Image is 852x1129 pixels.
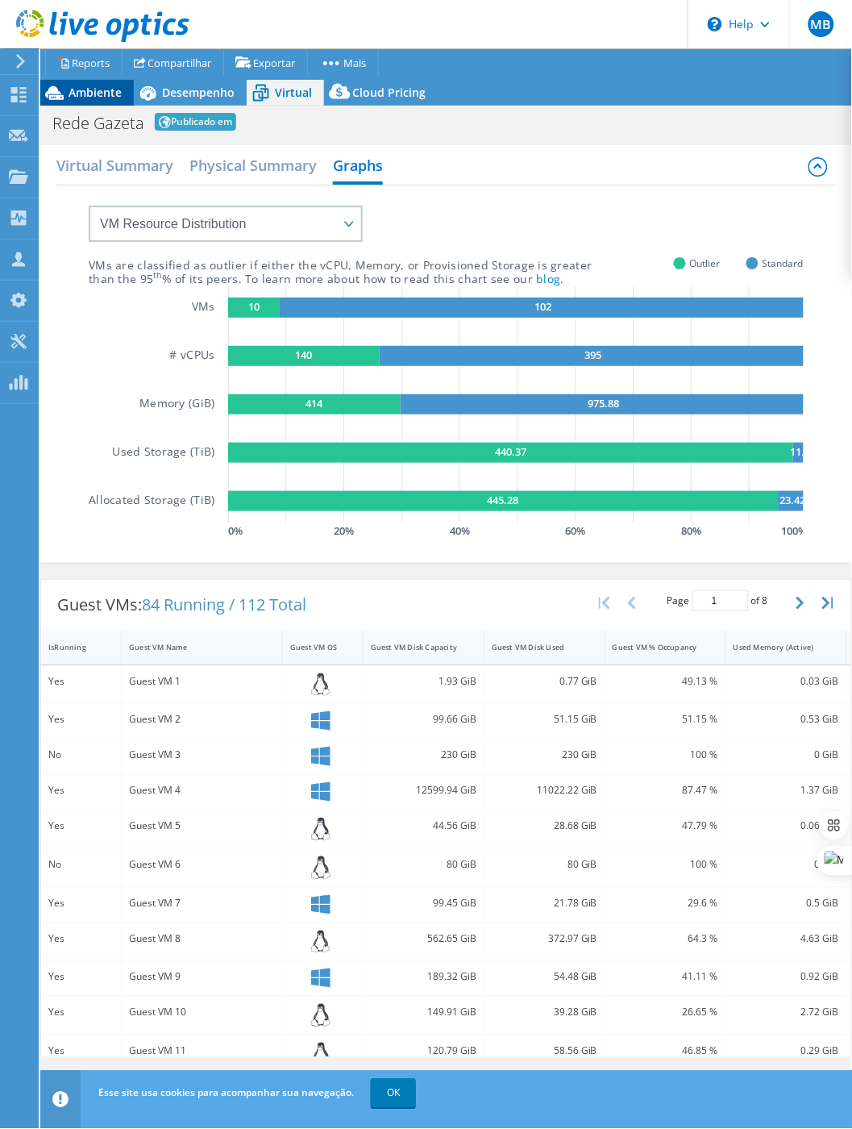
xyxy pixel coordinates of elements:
div: No [48,747,114,764]
div: 0 GiB [734,856,839,874]
a: Compartilhar [122,50,224,75]
h5: Allocated Storage (TiB) [89,491,214,511]
h2: Virtual Summary [56,149,173,181]
div: 100 % [613,747,718,764]
a: Reports [45,50,123,75]
div: 49.13 % [613,673,718,691]
h5: # vCPUs [170,346,215,366]
div: Guest VM 3 [129,747,275,764]
div: 99.45 GiB [371,895,476,913]
div: IsRunning [48,642,94,652]
span: 8 [763,594,768,607]
div: Used Memory (Active) [734,642,820,652]
div: 372.97 GiB [492,931,597,948]
div: Guest VM 11 [129,1043,275,1060]
div: No [48,856,114,874]
div: Yes [48,1004,114,1022]
div: Yes [48,931,114,948]
div: 80 GiB [492,856,597,874]
div: 39.28 GiB [492,1004,597,1022]
div: Yes [48,782,114,800]
div: 0.53 GiB [734,711,839,729]
span: Esse site usa cookies para acompanhar sua navegação. [98,1086,354,1100]
svg: \n [708,17,722,31]
div: Guest VM 8 [129,931,275,948]
a: OK [371,1079,416,1108]
div: Yes [48,1043,114,1060]
span: Cloud Pricing [352,85,426,100]
div: 58.56 GiB [492,1043,597,1060]
span: Desempenho [162,85,235,100]
div: 29.6 % [613,895,718,913]
div: Guest VM 4 [129,782,275,800]
div: VMs are classified as outlier if either the vCPU, Memory, or Provisioned Storage is greater than ... [89,258,674,273]
div: 0.03 GiB [734,673,839,691]
div: Guest VM 2 [129,711,275,729]
text: 11.1 [790,444,810,459]
div: 0.5 GiB [734,895,839,913]
a: Exportar [223,50,308,75]
div: 0.77 GiB [492,673,597,691]
a: blog [537,271,561,286]
div: Guest VM Disk Used [492,642,578,652]
text: 60 % [565,523,585,538]
div: 1.93 GiB [371,673,476,691]
span: Virtual [275,85,312,100]
div: Guest VMs: [41,580,322,630]
h5: Memory (GiB) [139,394,214,415]
input: jump to page [692,590,749,611]
div: Guest VM OS [290,642,336,652]
h2: Physical Summary [189,149,317,181]
div: 26.65 % [613,1004,718,1022]
div: 189.32 GiB [371,969,476,986]
div: 47.79 % [613,818,718,835]
div: 230 GiB [492,747,597,764]
span: Publicado em [155,113,236,131]
div: 230 GiB [371,747,476,764]
span: Ambiente [69,85,122,100]
div: 80 GiB [371,856,476,874]
h2: Graphs [333,149,383,185]
text: 440.37 [495,444,526,459]
div: 120.79 GiB [371,1043,476,1060]
div: 12599.94 GiB [371,782,476,800]
div: 4.63 GiB [734,931,839,948]
text: 23.42 [780,493,806,507]
div: Guest VM % Occupancy [613,642,699,652]
svg: GaugeChartPercentageAxisTexta [228,523,804,539]
sup: th [153,269,162,281]
div: Yes [48,673,114,691]
text: 10 [248,299,260,314]
div: Guest VM 9 [129,969,275,986]
div: 149.91 GiB [371,1004,476,1022]
span: 84 Running / 112 Total [142,594,306,615]
text: 395 [585,348,602,362]
div: Yes [48,818,114,835]
div: Yes [48,711,114,729]
text: 445.28 [488,493,519,507]
text: 102 [535,299,552,314]
div: 21.78 GiB [492,895,597,913]
h5: Used Storage (TiB) [113,443,215,463]
div: 54.48 GiB [492,969,597,986]
div: Yes [48,895,114,913]
div: 99.66 GiB [371,711,476,729]
div: Guest VM 10 [129,1004,275,1022]
div: 51.15 % [613,711,718,729]
text: 40 % [450,523,470,538]
div: Guest VM 1 [129,673,275,691]
div: 51.15 GiB [492,711,597,729]
div: 41.11 % [613,969,718,986]
div: 44.56 GiB [371,818,476,835]
div: 562.65 GiB [371,931,476,948]
div: 46.85 % [613,1043,718,1060]
text: 80 % [681,523,701,538]
div: Yes [48,969,114,986]
span: Standard [763,254,804,273]
div: Guest VM Name [129,642,256,652]
text: 20 % [334,523,354,538]
div: 0.06 GiB [734,818,839,835]
text: 0 % [228,523,243,538]
span: MB [808,11,834,37]
text: 975.88 [588,396,620,410]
